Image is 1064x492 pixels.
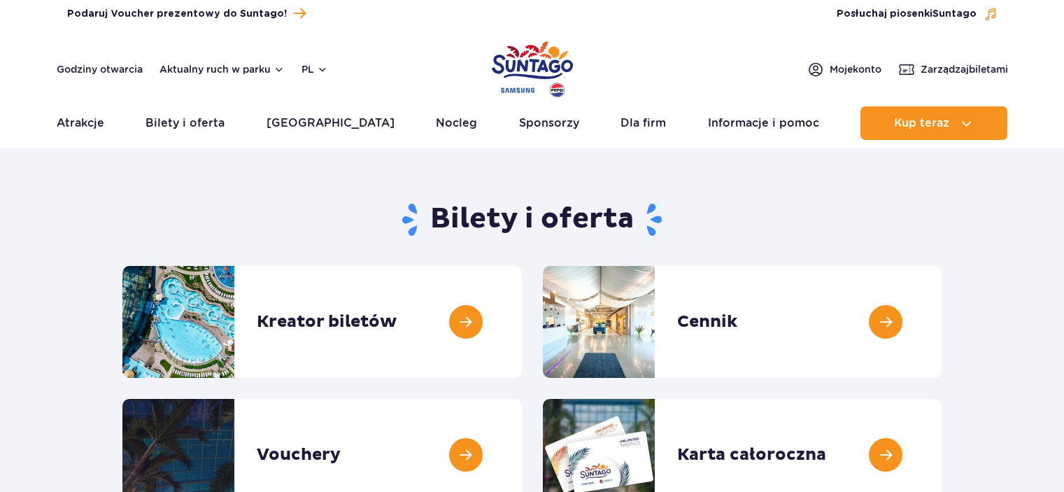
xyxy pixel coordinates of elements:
[436,106,477,140] a: Nocleg
[932,9,977,19] span: Suntago
[708,106,819,140] a: Informacje i pomoc
[146,106,225,140] a: Bilety i oferta
[830,62,881,76] span: Moje konto
[67,4,306,23] a: Podaruj Voucher prezentowy do Suntago!
[837,7,998,21] button: Posłuchaj piosenkiSuntago
[837,7,977,21] span: Posłuchaj piosenki
[57,62,143,76] a: Godziny otwarcia
[894,117,949,129] span: Kup teraz
[67,7,287,21] span: Podaruj Voucher prezentowy do Suntago!
[860,106,1007,140] button: Kup teraz
[122,202,942,238] h1: Bilety i oferta
[519,106,579,140] a: Sponsorzy
[898,61,1008,78] a: Zarządzajbiletami
[492,35,573,99] a: Park of Poland
[302,62,328,76] button: pl
[57,106,104,140] a: Atrakcje
[267,106,395,140] a: [GEOGRAPHIC_DATA]
[921,62,1008,76] span: Zarządzaj biletami
[159,64,285,75] button: Aktualny ruch w parku
[620,106,666,140] a: Dla firm
[807,61,881,78] a: Mojekonto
